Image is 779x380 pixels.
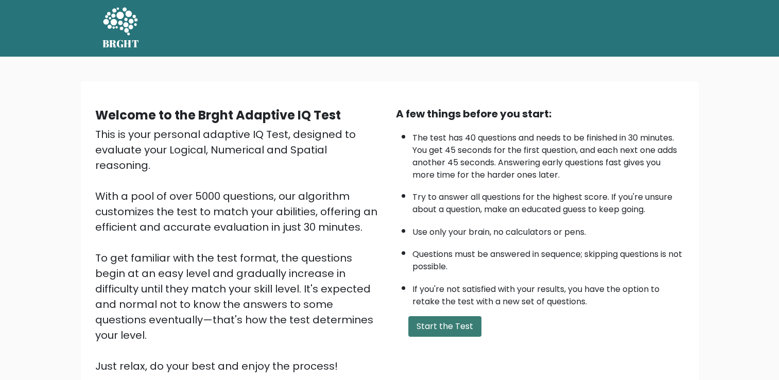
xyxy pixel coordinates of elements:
[412,221,684,238] li: Use only your brain, no calculators or pens.
[412,127,684,181] li: The test has 40 questions and needs to be finished in 30 minutes. You get 45 seconds for the firs...
[95,127,384,374] div: This is your personal adaptive IQ Test, designed to evaluate your Logical, Numerical and Spatial ...
[412,278,684,308] li: If you're not satisfied with your results, you have the option to retake the test with a new set ...
[102,4,140,53] a: BRGHT
[102,38,140,50] h5: BRGHT
[412,186,684,216] li: Try to answer all questions for the highest score. If you're unsure about a question, make an edu...
[95,107,341,124] b: Welcome to the Brght Adaptive IQ Test
[412,243,684,273] li: Questions must be answered in sequence; skipping questions is not possible.
[396,106,684,122] div: A few things before you start:
[408,316,481,337] button: Start the Test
